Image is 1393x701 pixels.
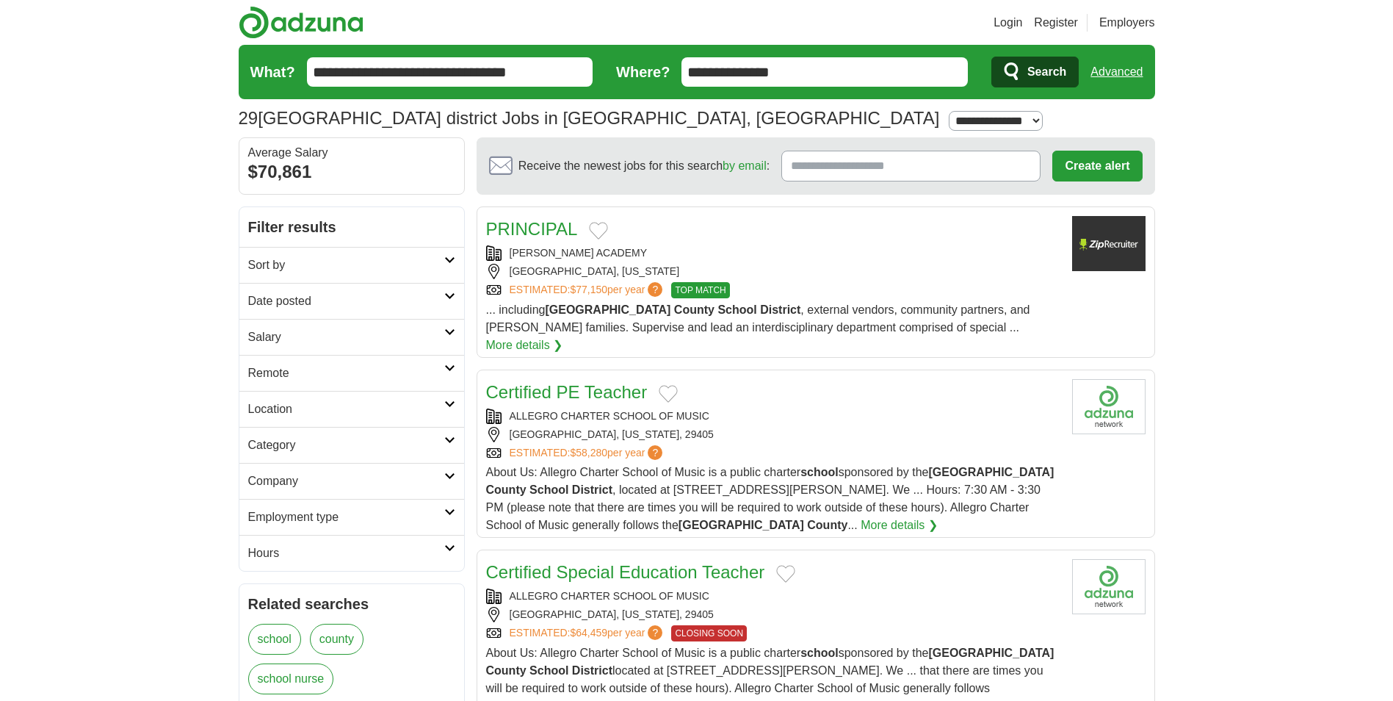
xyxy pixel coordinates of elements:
[648,282,662,297] span: ?
[248,544,444,562] h2: Hours
[239,247,464,283] a: Sort by
[248,364,444,382] h2: Remote
[239,6,363,39] img: Adzuna logo
[800,647,839,659] strong: school
[239,499,464,535] a: Employment type
[248,624,301,655] a: school
[486,427,1060,442] div: [GEOGRAPHIC_DATA], [US_STATE], 29405
[616,61,670,83] label: Where?
[248,436,444,454] h2: Category
[518,157,770,175] span: Receive the newest jobs for this search :
[572,664,612,677] strong: District
[717,303,756,316] strong: School
[239,463,464,499] a: Company
[486,219,578,239] a: PRINCIPAL
[248,472,444,490] h2: Company
[486,337,563,354] a: More details ❯
[760,303,800,316] strong: District
[1099,14,1155,32] a: Employers
[659,385,678,403] button: Add to favorite jobs
[248,400,444,418] h2: Location
[248,593,455,615] h2: Related searches
[570,627,607,639] span: $64,459
[861,517,938,534] a: More details ❯
[994,14,1022,32] a: Login
[1027,57,1066,87] span: Search
[510,625,666,641] a: ESTIMATED:$64,459per year?
[486,483,527,496] strong: County
[723,159,767,172] a: by email
[486,245,1060,261] div: [PERSON_NAME] ACADEMY
[674,303,714,316] strong: County
[486,264,1060,279] div: [GEOGRAPHIC_DATA], [US_STATE]
[679,519,804,531] strong: [GEOGRAPHIC_DATA]
[776,565,795,583] button: Add to favorite jobs
[510,445,666,461] a: ESTIMATED:$58,280per year?
[248,664,334,694] a: school nurse
[239,105,258,132] span: 29
[239,108,940,128] h1: [GEOGRAPHIC_DATA] district Jobs in [GEOGRAPHIC_DATA], [GEOGRAPHIC_DATA]
[486,409,1060,424] div: ALLEGRO CHARTER SCHOOL OF MUSIC
[248,292,444,310] h2: Date posted
[239,535,464,571] a: Hours
[239,355,464,391] a: Remote
[545,303,670,316] strong: [GEOGRAPHIC_DATA]
[928,647,1054,659] strong: [GEOGRAPHIC_DATA]
[928,466,1054,478] strong: [GEOGRAPHIC_DATA]
[486,382,648,402] a: Certified PE Teacher
[648,445,662,460] span: ?
[648,625,662,640] span: ?
[529,483,568,496] strong: School
[671,625,747,641] span: CLOSING SOON
[529,664,568,677] strong: School
[1052,151,1142,181] button: Create alert
[570,447,607,459] span: $58,280
[1072,379,1146,434] img: Company logo
[800,466,839,478] strong: school
[248,159,455,185] div: $70,861
[250,61,295,83] label: What?
[486,303,1030,334] span: ... including , external vendors, community partners, and [PERSON_NAME] families. Supervise and l...
[239,391,464,427] a: Location
[1072,216,1146,271] img: Company logo
[1072,559,1146,614] img: Company logo
[239,283,464,319] a: Date posted
[1034,14,1078,32] a: Register
[589,222,608,240] button: Add to favorite jobs
[239,427,464,463] a: Category
[807,519,847,531] strong: County
[671,282,729,298] span: TOP MATCH
[991,57,1079,87] button: Search
[486,664,527,677] strong: County
[239,207,464,247] h2: Filter results
[486,562,765,582] a: Certified Special Education Teacher
[248,147,455,159] div: Average Salary
[239,319,464,355] a: Salary
[1090,57,1143,87] a: Advanced
[486,589,1060,604] div: ALLEGRO CHARTER SCHOOL OF MUSIC
[572,483,612,496] strong: District
[486,466,1054,531] span: About Us: Allegro Charter School of Music is a public charter sponsored by the , located at [STRE...
[510,282,666,298] a: ESTIMATED:$77,150per year?
[248,508,444,526] h2: Employment type
[486,607,1060,622] div: [GEOGRAPHIC_DATA], [US_STATE], 29405
[570,284,607,295] span: $77,150
[248,328,444,346] h2: Salary
[310,624,363,655] a: county
[248,256,444,274] h2: Sort by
